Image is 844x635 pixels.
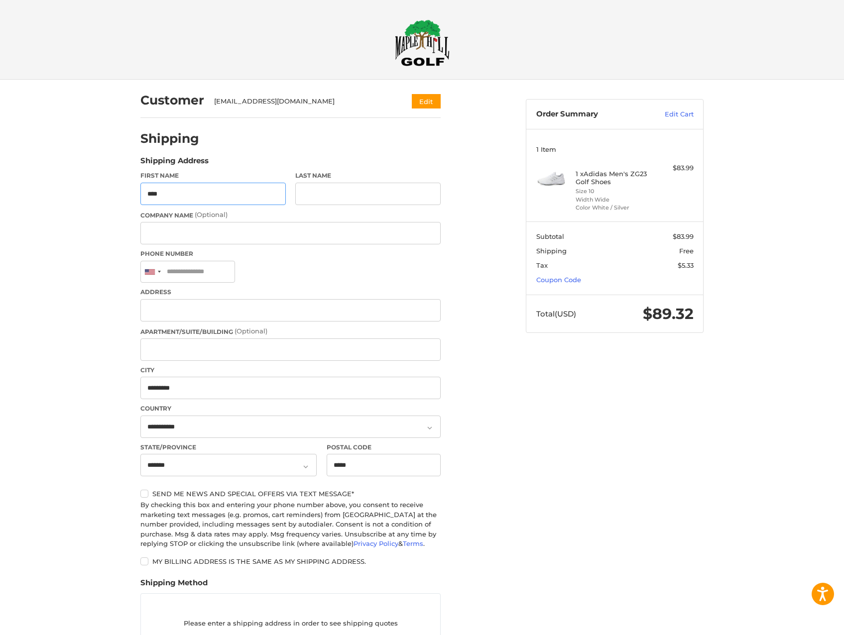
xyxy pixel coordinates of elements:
span: Shipping [536,247,567,255]
h2: Customer [140,93,204,108]
small: (Optional) [195,211,228,218]
li: Color White / Silver [576,204,652,212]
p: Please enter a shipping address in order to see shipping quotes [141,614,440,634]
img: Maple Hill Golf [395,19,450,66]
a: Edit Cart [643,109,694,119]
div: United States: +1 [141,261,164,283]
label: Send me news and special offers via text message* [140,490,441,498]
label: Apartment/Suite/Building [140,326,441,336]
span: $89.32 [643,305,694,323]
label: Postal Code [327,443,441,452]
a: Coupon Code [536,276,581,284]
h3: 1 Item [536,145,694,153]
label: Address [140,288,441,297]
label: First Name [140,171,286,180]
span: Total (USD) [536,309,576,318]
label: My billing address is the same as my shipping address. [140,557,441,565]
label: State/Province [140,443,317,452]
div: [EMAIL_ADDRESS][DOMAIN_NAME] [214,97,393,106]
label: Country [140,404,441,413]
span: Free [679,247,694,255]
label: Company Name [140,210,441,220]
span: Subtotal [536,232,564,240]
li: Width Wide [576,196,652,204]
small: (Optional) [235,327,267,335]
li: Size 10 [576,187,652,196]
label: Last Name [295,171,441,180]
div: $83.99 [654,163,694,173]
legend: Shipping Method [140,577,208,593]
label: Phone Number [140,249,441,258]
div: By checking this box and entering your phone number above, you consent to receive marketing text ... [140,500,441,549]
label: City [140,366,441,375]
legend: Shipping Address [140,155,209,171]
h4: 1 x Adidas Men's ZG23 Golf Shoes [576,170,652,186]
a: Privacy Policy [354,539,398,547]
span: $5.33 [678,261,694,269]
span: Tax [536,261,548,269]
h2: Shipping [140,131,199,146]
button: Edit [412,94,441,108]
a: Terms [403,539,423,547]
h3: Order Summary [536,109,643,119]
span: $83.99 [673,232,694,240]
